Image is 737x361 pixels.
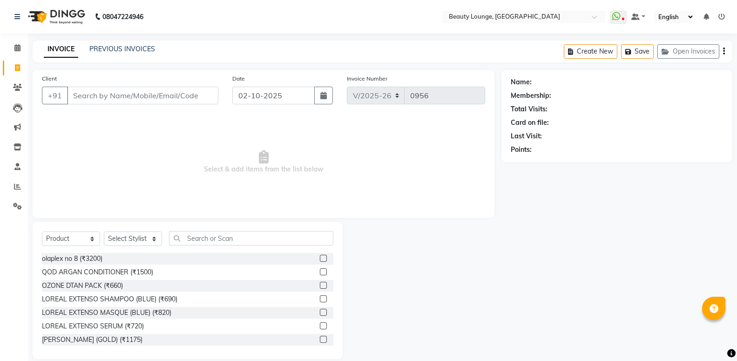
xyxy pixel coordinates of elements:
[42,281,123,291] div: OZONE DTAN PACK (₹660)
[511,118,549,128] div: Card on file:
[42,321,144,331] div: LOREAL EXTENSO SERUM (₹720)
[232,75,245,83] label: Date
[42,254,102,264] div: olaplex no 8 (₹3200)
[621,44,654,59] button: Save
[511,104,548,114] div: Total Visits:
[564,44,617,59] button: Create New
[511,77,532,87] div: Name:
[42,308,171,318] div: LOREAL EXTENSO MASQUE (BLUE) (₹820)
[347,75,387,83] label: Invoice Number
[24,4,88,30] img: logo
[511,91,551,101] div: Membership:
[42,116,485,209] span: Select & add items from the list below
[102,4,143,30] b: 08047224946
[511,131,542,141] div: Last Visit:
[67,87,218,104] input: Search by Name/Mobile/Email/Code
[42,267,153,277] div: QOD ARGAN CONDITIONER (₹1500)
[169,231,333,245] input: Search or Scan
[657,44,719,59] button: Open Invoices
[42,75,57,83] label: Client
[89,45,155,53] a: PREVIOUS INVOICES
[511,145,532,155] div: Points:
[42,294,177,304] div: LOREAL EXTENSO SHAMPOO (BLUE) (₹690)
[44,41,78,58] a: INVOICE
[42,87,68,104] button: +91
[42,335,142,345] div: [PERSON_NAME] (GOLD) (₹1175)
